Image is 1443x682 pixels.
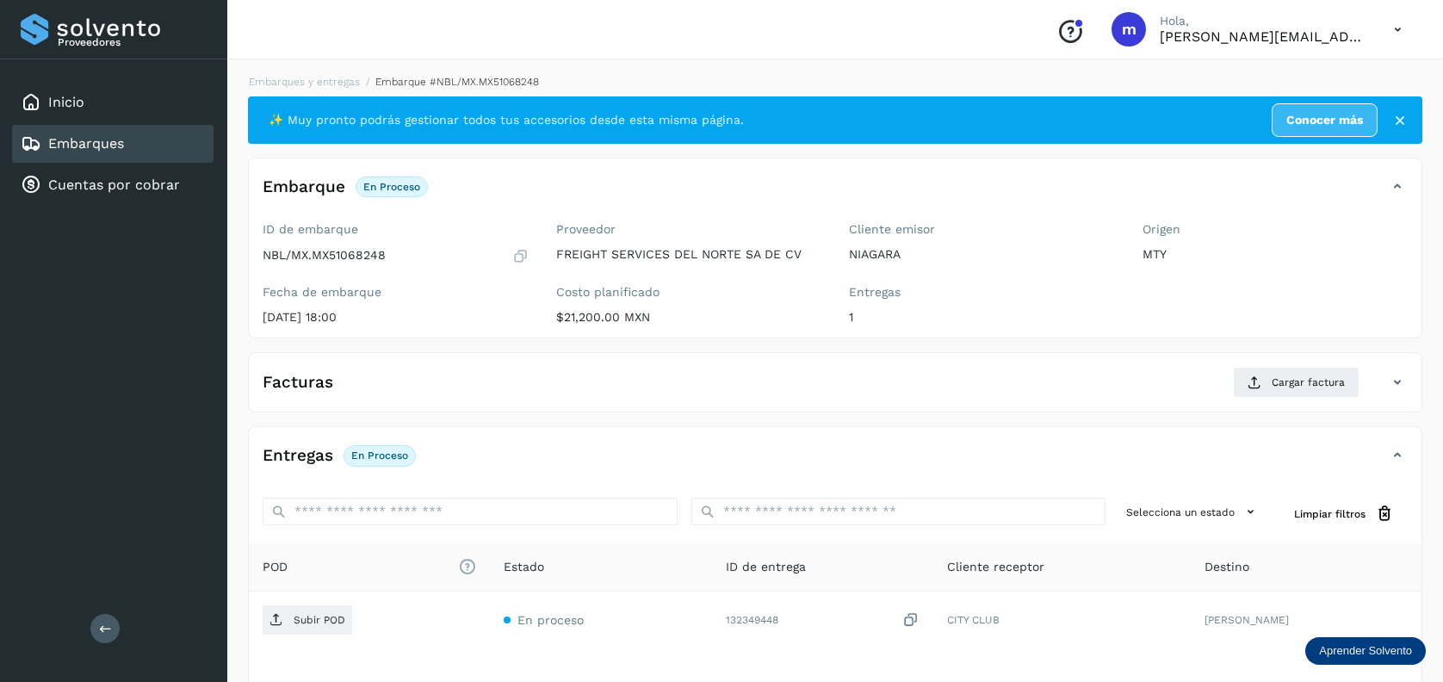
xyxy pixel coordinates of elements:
[363,181,420,193] p: En proceso
[263,285,529,300] label: Fecha de embarque
[248,74,1422,90] nav: breadcrumb
[263,248,386,263] p: NBL/MX.MX51068248
[849,222,1115,237] label: Cliente emisor
[1294,506,1366,522] span: Limpiar filtros
[1160,28,1366,45] p: mariela.santiago@fsdelnorte.com
[263,373,333,393] h4: Facturas
[263,558,476,576] span: POD
[504,558,544,576] span: Estado
[556,222,822,237] label: Proveedor
[249,367,1421,412] div: FacturasCargar factura
[263,310,529,325] p: [DATE] 18:00
[556,285,822,300] label: Costo planificado
[263,222,529,237] label: ID de embarque
[375,76,539,88] span: Embarque #NBL/MX.MX51068248
[1205,558,1249,576] span: Destino
[1143,247,1409,262] p: MTY
[12,166,214,204] div: Cuentas por cobrar
[1160,14,1366,28] p: Hola,
[933,592,1191,648] td: CITY CLUB
[1319,644,1412,658] p: Aprender Solvento
[249,76,360,88] a: Embarques y entregas
[48,177,180,193] a: Cuentas por cobrar
[48,135,124,152] a: Embarques
[517,613,584,627] span: En proceso
[1280,498,1408,530] button: Limpiar filtros
[947,558,1044,576] span: Cliente receptor
[263,605,352,635] button: Subir POD
[1191,592,1421,648] td: [PERSON_NAME]
[351,449,408,462] p: En proceso
[263,446,333,466] h4: Entregas
[726,558,806,576] span: ID de entrega
[58,36,207,48] p: Proveedores
[12,125,214,163] div: Embarques
[1143,222,1409,237] label: Origen
[726,611,920,629] div: 132349448
[849,285,1115,300] label: Entregas
[263,177,345,197] h4: Embarque
[269,111,744,129] span: ✨ Muy pronto podrás gestionar todos tus accesorios desde esta misma página.
[249,172,1421,215] div: EmbarqueEn proceso
[48,94,84,110] a: Inicio
[249,441,1421,484] div: EntregasEn proceso
[1272,375,1345,390] span: Cargar factura
[556,247,822,262] p: FREIGHT SERVICES DEL NORTE SA DE CV
[556,310,822,325] p: $21,200.00 MXN
[12,84,214,121] div: Inicio
[294,614,345,626] p: Subir POD
[1119,498,1266,526] button: Selecciona un estado
[849,310,1115,325] p: 1
[849,247,1115,262] p: NIAGARA
[1305,637,1426,665] div: Aprender Solvento
[1272,103,1378,137] a: Conocer más
[1233,367,1359,398] button: Cargar factura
